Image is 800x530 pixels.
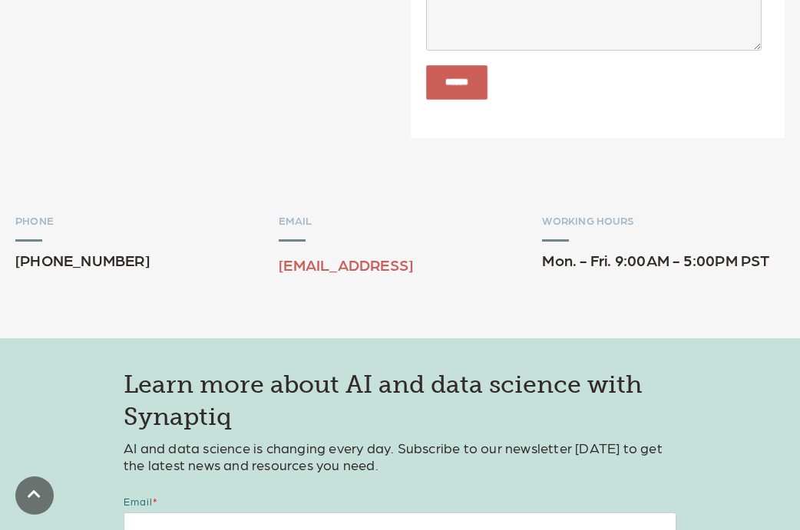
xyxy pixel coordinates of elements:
[542,214,634,226] span: WORKING HOURS
[124,495,153,507] span: Email
[15,214,54,226] span: PHONE
[124,369,676,433] h3: Learn more about AI and data science with Synaptiq
[15,251,150,269] span: [PHONE_NUMBER]
[542,251,769,269] span: Mon. - Fri. 9:00AM - 5:00PM PST
[279,214,312,226] span: EMAIL
[124,439,676,472] p: AI and data science is changing every day. Subscribe to our newsletter [DATE] to get the latest n...
[279,255,413,274] a: [EMAIL_ADDRESS]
